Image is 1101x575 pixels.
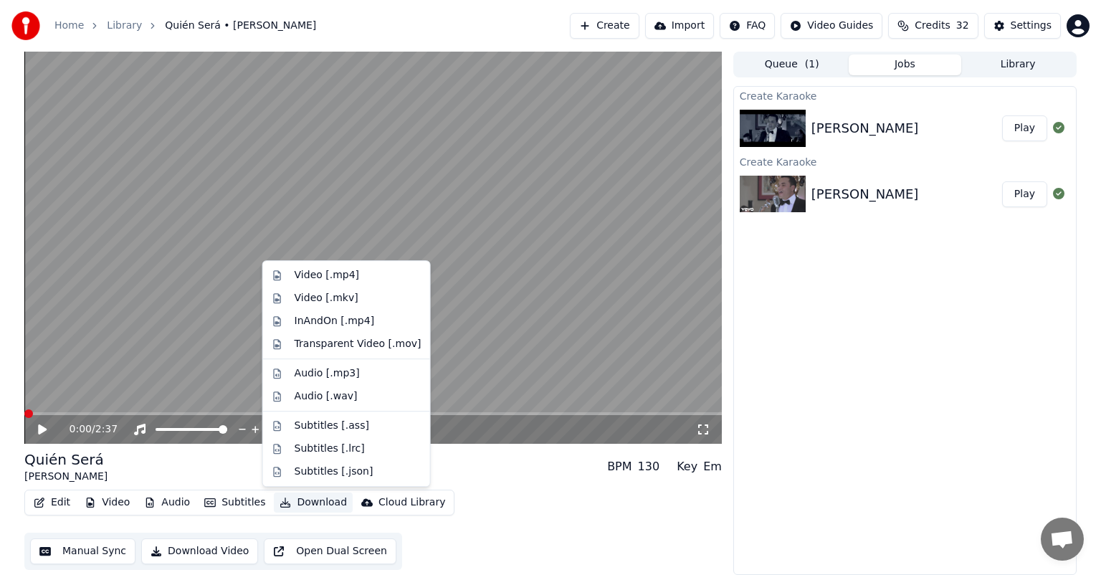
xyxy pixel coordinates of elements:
div: Subtitles [.ass] [295,419,369,433]
div: Transparent Video [.mov] [295,337,421,351]
span: 32 [956,19,969,33]
img: youka [11,11,40,40]
div: [PERSON_NAME] [811,118,919,138]
button: Audio [138,493,196,513]
div: Create Karaoke [734,87,1076,104]
div: InAndOn [.mp4] [295,314,374,328]
div: Quién Será [24,450,108,470]
div: Key [677,458,697,475]
a: Library [107,19,142,33]
button: Credits32 [888,13,978,39]
button: Open Dual Screen [264,538,396,564]
a: Open de chat [1041,518,1084,561]
button: FAQ [720,13,775,39]
button: Edit [28,493,76,513]
div: Audio [.wav] [295,389,358,404]
button: Create [570,13,639,39]
span: 2:37 [95,422,118,437]
div: [PERSON_NAME] [811,184,919,204]
div: Em [703,458,722,475]
button: Jobs [849,54,962,75]
button: Video Guides [781,13,882,39]
button: Download [274,493,353,513]
button: Play [1002,181,1047,207]
button: Settings [984,13,1061,39]
div: Video [.mp4] [295,268,359,282]
span: 0:00 [70,422,92,437]
button: Manual Sync [30,538,135,564]
div: Create Karaoke [734,153,1076,170]
span: Credits [915,19,950,33]
button: Import [645,13,714,39]
button: Play [1002,115,1047,141]
span: Quién Será • [PERSON_NAME] [165,19,316,33]
div: Audio [.mp3] [295,366,360,381]
nav: breadcrumb [54,19,316,33]
div: Subtitles [.lrc] [295,442,365,456]
button: Queue [735,54,849,75]
div: BPM [607,458,631,475]
div: [PERSON_NAME] [24,470,108,484]
a: Home [54,19,84,33]
button: Library [961,54,1074,75]
div: Cloud Library [378,495,445,510]
button: Video [79,493,135,513]
button: Subtitles [199,493,271,513]
div: Subtitles [.json] [295,465,373,479]
div: Settings [1011,19,1052,33]
div: Video [.mkv] [295,291,358,305]
span: ( 1 ) [805,57,819,72]
button: Download Video [141,538,258,564]
div: / [70,422,104,437]
div: 130 [638,458,660,475]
